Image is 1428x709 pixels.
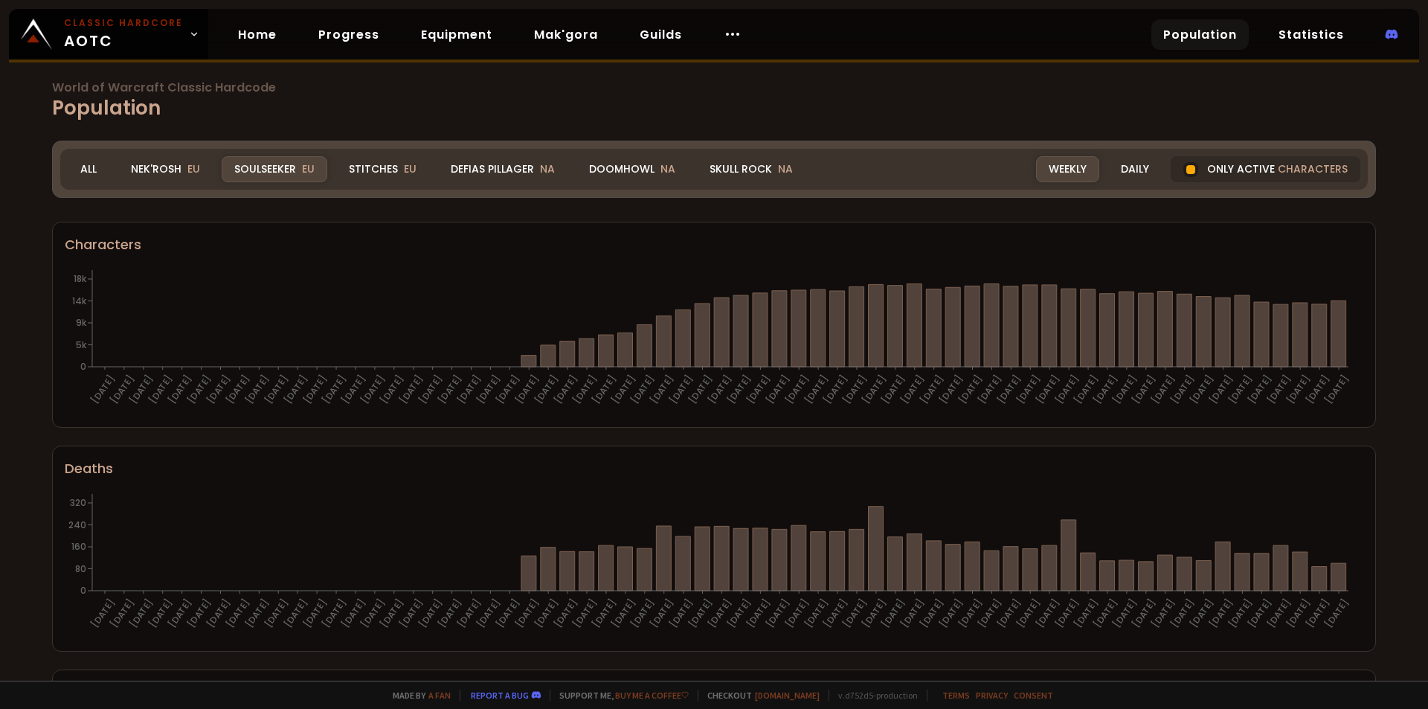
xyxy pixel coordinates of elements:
[1168,373,1197,406] text: [DATE]
[975,597,1004,630] text: [DATE]
[1033,373,1062,406] text: [DATE]
[1014,690,1053,701] a: Consent
[821,373,850,406] text: [DATE]
[976,690,1008,701] a: Privacy
[724,597,753,630] text: [DATE]
[262,597,291,630] text: [DATE]
[802,597,831,630] text: [DATE]
[397,373,426,406] text: [DATE]
[898,597,927,630] text: [DATE]
[744,597,773,630] text: [DATE]
[1206,597,1235,630] text: [DATE]
[184,373,213,406] text: [DATE]
[435,373,464,406] text: [DATE]
[320,373,349,406] text: [DATE]
[1014,597,1043,630] text: [DATE]
[454,373,483,406] text: [DATE]
[223,373,252,406] text: [DATE]
[306,19,391,50] a: Progress
[648,597,677,630] text: [DATE]
[1036,156,1099,182] div: Weekly
[1110,597,1139,630] text: [DATE]
[71,540,86,553] tspan: 160
[302,161,315,176] span: EU
[686,597,715,630] text: [DATE]
[628,19,694,50] a: Guilds
[68,519,86,531] tspan: 240
[68,156,109,182] div: All
[76,316,87,329] tspan: 9k
[147,373,176,406] text: [DATE]
[532,373,561,406] text: [DATE]
[52,82,1376,94] span: World of Warcraft Classic Hardcode
[64,16,183,30] small: Classic Hardcore
[1267,19,1356,50] a: Statistics
[576,156,688,182] div: Doomhowl
[782,597,811,630] text: [DATE]
[698,690,820,701] span: Checkout
[72,295,87,307] tspan: 14k
[378,373,407,406] text: [DATE]
[1284,597,1313,630] text: [DATE]
[697,156,805,182] div: Skull Rock
[829,690,918,701] span: v. d752d5 - production
[404,161,416,176] span: EU
[300,373,329,406] text: [DATE]
[1171,156,1360,182] div: Only active
[628,597,657,630] text: [DATE]
[590,597,619,630] text: [DATE]
[1187,373,1216,406] text: [DATE]
[89,597,118,630] text: [DATE]
[1108,156,1162,182] div: Daily
[76,339,87,351] tspan: 5k
[522,19,610,50] a: Mak'gora
[378,597,407,630] text: [DATE]
[384,690,451,701] span: Made by
[1187,597,1216,630] text: [DATE]
[358,373,387,406] text: [DATE]
[435,597,464,630] text: [DATE]
[428,690,451,701] a: a fan
[615,690,689,701] a: Buy me a coffee
[80,584,86,597] tspan: 0
[1245,597,1274,630] text: [DATE]
[917,597,946,630] text: [DATE]
[755,690,820,701] a: [DOMAIN_NAME]
[879,597,908,630] text: [DATE]
[1168,597,1197,630] text: [DATE]
[778,161,793,176] span: NA
[108,373,137,406] text: [DATE]
[550,690,689,701] span: Support me,
[1072,373,1101,406] text: [DATE]
[454,597,483,630] text: [DATE]
[438,156,567,182] div: Defias Pillager
[64,16,183,52] span: AOTC
[1303,373,1332,406] text: [DATE]
[52,82,1376,123] h1: Population
[1091,597,1120,630] text: [DATE]
[147,597,176,630] text: [DATE]
[512,373,541,406] text: [DATE]
[956,373,985,406] text: [DATE]
[956,597,985,630] text: [DATE]
[89,373,118,406] text: [DATE]
[994,373,1023,406] text: [DATE]
[1151,19,1249,50] a: Population
[184,597,213,630] text: [DATE]
[821,597,850,630] text: [DATE]
[1278,161,1348,177] span: characters
[1130,373,1159,406] text: [DATE]
[1091,373,1120,406] text: [DATE]
[1206,373,1235,406] text: [DATE]
[226,19,289,50] a: Home
[204,597,233,630] text: [DATE]
[860,373,889,406] text: [DATE]
[512,597,541,630] text: [DATE]
[74,272,87,285] tspan: 18k
[70,496,86,509] tspan: 320
[242,597,271,630] text: [DATE]
[1149,597,1178,630] text: [DATE]
[204,373,233,406] text: [DATE]
[1303,597,1332,630] text: [DATE]
[724,373,753,406] text: [DATE]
